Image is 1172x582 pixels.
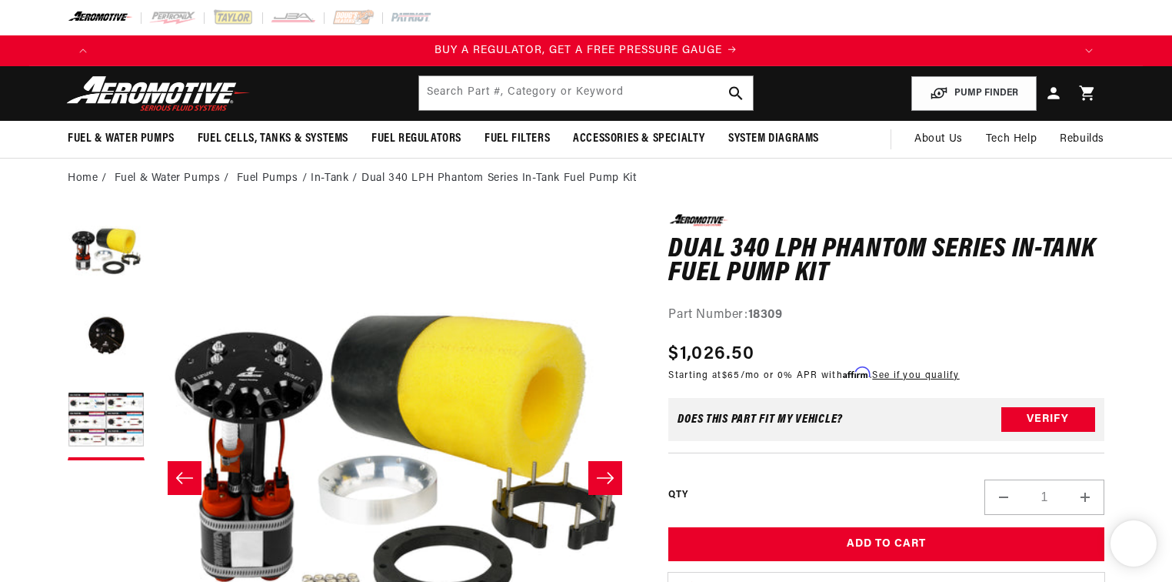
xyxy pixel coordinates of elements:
[1048,121,1116,158] summary: Rebuilds
[419,76,753,110] input: Search by Part Number, Category or Keyword
[473,121,561,157] summary: Fuel Filters
[237,170,298,187] a: Fuel Pumps
[668,489,688,502] label: QTY
[68,170,98,187] a: Home
[561,121,717,157] summary: Accessories & Specialty
[678,413,843,426] div: Does This part fit My vehicle?
[872,371,959,380] a: See if you qualify - Learn more about Affirm Financing (opens in modal)
[56,121,186,157] summary: Fuel & Water Pumps
[360,121,473,157] summary: Fuel Regulators
[573,131,705,147] span: Accessories & Specialty
[911,76,1037,111] button: PUMP FINDER
[668,306,1104,326] div: Part Number:
[68,299,145,376] button: Load image 2 in gallery view
[98,42,1074,59] div: Announcement
[668,527,1104,562] button: Add to Cart
[728,131,819,147] span: System Diagrams
[903,121,974,158] a: About Us
[311,170,361,187] li: In-Tank
[361,170,636,187] li: Dual 340 LPH Phantom Series In-Tank Fuel Pump Kit
[748,309,783,321] strong: 18309
[668,368,959,383] p: Starting at /mo or 0% APR with .
[719,76,753,110] button: search button
[186,121,360,157] summary: Fuel Cells, Tanks & Systems
[68,383,145,460] button: Load image 3 in gallery view
[198,131,348,147] span: Fuel Cells, Tanks & Systems
[717,121,831,157] summary: System Diagrams
[484,131,550,147] span: Fuel Filters
[168,461,201,495] button: Slide left
[62,75,255,112] img: Aeromotive
[588,461,622,495] button: Slide right
[1074,35,1104,66] button: Translation missing: en.sections.announcements.next_announcement
[68,131,175,147] span: Fuel & Water Pumps
[68,170,1104,187] nav: breadcrumbs
[1060,131,1104,148] span: Rebuilds
[986,131,1037,148] span: Tech Help
[115,170,221,187] a: Fuel & Water Pumps
[98,42,1074,59] div: 1 of 4
[68,35,98,66] button: Translation missing: en.sections.announcements.previous_announcement
[914,133,963,145] span: About Us
[668,238,1104,286] h1: Dual 340 LPH Phantom Series In-Tank Fuel Pump Kit
[668,340,754,368] span: $1,026.50
[371,131,461,147] span: Fuel Regulators
[1001,407,1095,432] button: Verify
[68,214,145,291] button: Load image 1 in gallery view
[435,45,722,56] span: BUY A REGULATOR, GET A FREE PRESSURE GAUGE
[722,371,741,380] span: $65
[843,367,870,379] span: Affirm
[974,121,1048,158] summary: Tech Help
[29,35,1143,66] slideshow-component: Translation missing: en.sections.announcements.announcement_bar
